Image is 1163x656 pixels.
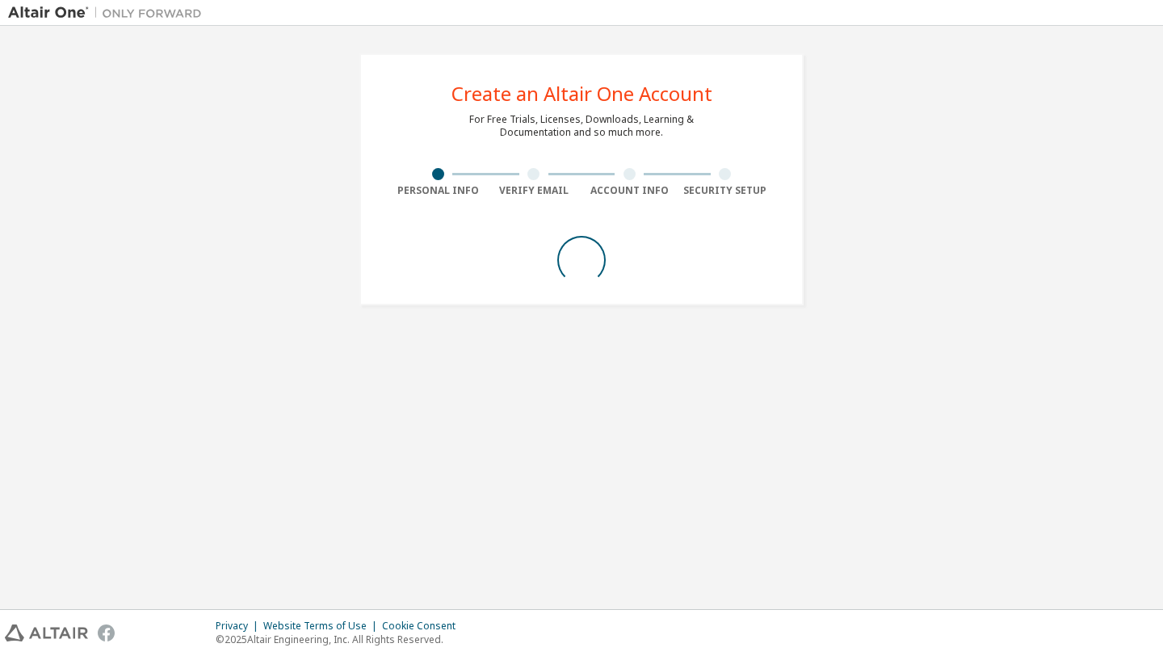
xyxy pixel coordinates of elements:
div: Create an Altair One Account [451,84,712,103]
div: Security Setup [678,184,774,197]
div: Privacy [216,620,263,633]
div: Cookie Consent [382,620,465,633]
div: Personal Info [390,184,486,197]
div: Website Terms of Use [263,620,382,633]
div: Account Info [581,184,678,197]
img: altair_logo.svg [5,624,88,641]
img: Altair One [8,5,210,21]
div: Verify Email [486,184,582,197]
div: For Free Trials, Licenses, Downloads, Learning & Documentation and so much more. [469,113,694,139]
img: facebook.svg [98,624,115,641]
p: © 2025 Altair Engineering, Inc. All Rights Reserved. [216,633,465,646]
